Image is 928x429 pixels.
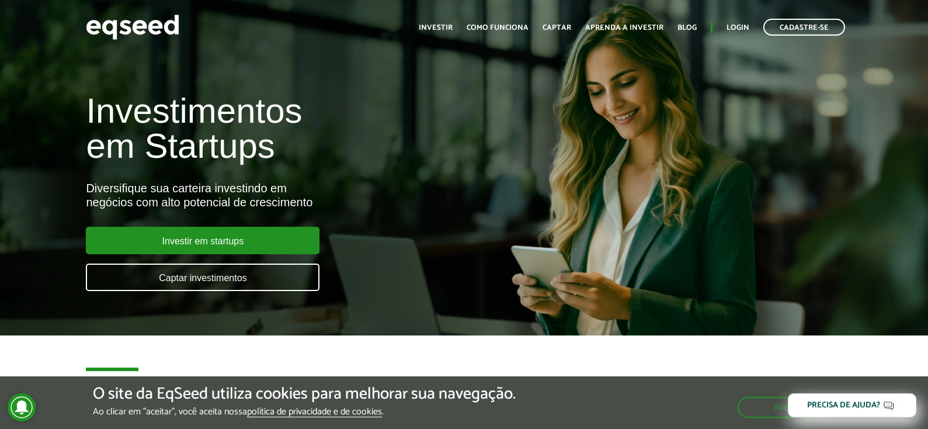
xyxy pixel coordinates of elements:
[86,227,319,254] a: Investir em startups
[86,94,533,164] h1: Investimentos em Startups
[677,24,697,32] a: Blog
[738,397,835,418] button: Aceitar
[419,24,453,32] a: Investir
[247,407,382,417] a: política de privacidade e de cookies
[86,264,319,291] a: Captar investimentos
[543,24,571,32] a: Captar
[93,406,516,417] p: Ao clicar em "aceitar", você aceita nossa .
[86,12,179,43] img: EqSeed
[763,19,845,36] a: Cadastre-se
[93,385,516,403] h5: O site da EqSeed utiliza cookies para melhorar sua navegação.
[86,181,533,209] div: Diversifique sua carteira investindo em negócios com alto potencial de crescimento
[585,24,663,32] a: Aprenda a investir
[727,24,749,32] a: Login
[467,24,529,32] a: Como funciona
